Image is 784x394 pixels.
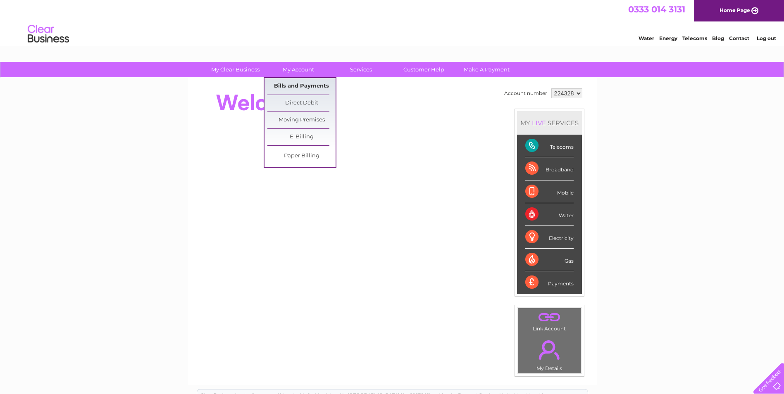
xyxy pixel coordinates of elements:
[530,119,548,127] div: LIVE
[525,157,574,180] div: Broadband
[525,180,574,203] div: Mobile
[502,86,549,100] td: Account number
[267,129,336,145] a: E-Billing
[525,271,574,294] div: Payments
[525,203,574,226] div: Water
[390,62,458,77] a: Customer Help
[267,78,336,95] a: Bills and Payments
[453,62,521,77] a: Make A Payment
[682,35,707,41] a: Telecoms
[757,35,776,41] a: Log out
[525,249,574,271] div: Gas
[525,226,574,249] div: Electricity
[517,308,581,334] td: Link Account
[327,62,395,77] a: Services
[27,21,69,47] img: logo.png
[267,148,336,164] a: Paper Billing
[264,62,332,77] a: My Account
[520,310,579,325] a: .
[267,95,336,112] a: Direct Debit
[712,35,724,41] a: Blog
[525,135,574,157] div: Telecoms
[517,333,581,374] td: My Details
[517,111,582,135] div: MY SERVICES
[659,35,677,41] a: Energy
[729,35,749,41] a: Contact
[267,112,336,128] a: Moving Premises
[201,62,269,77] a: My Clear Business
[639,35,654,41] a: Water
[197,5,588,40] div: Clear Business is a trading name of Verastar Limited (registered in [GEOGRAPHIC_DATA] No. 3667643...
[520,335,579,364] a: .
[628,4,685,14] a: 0333 014 3131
